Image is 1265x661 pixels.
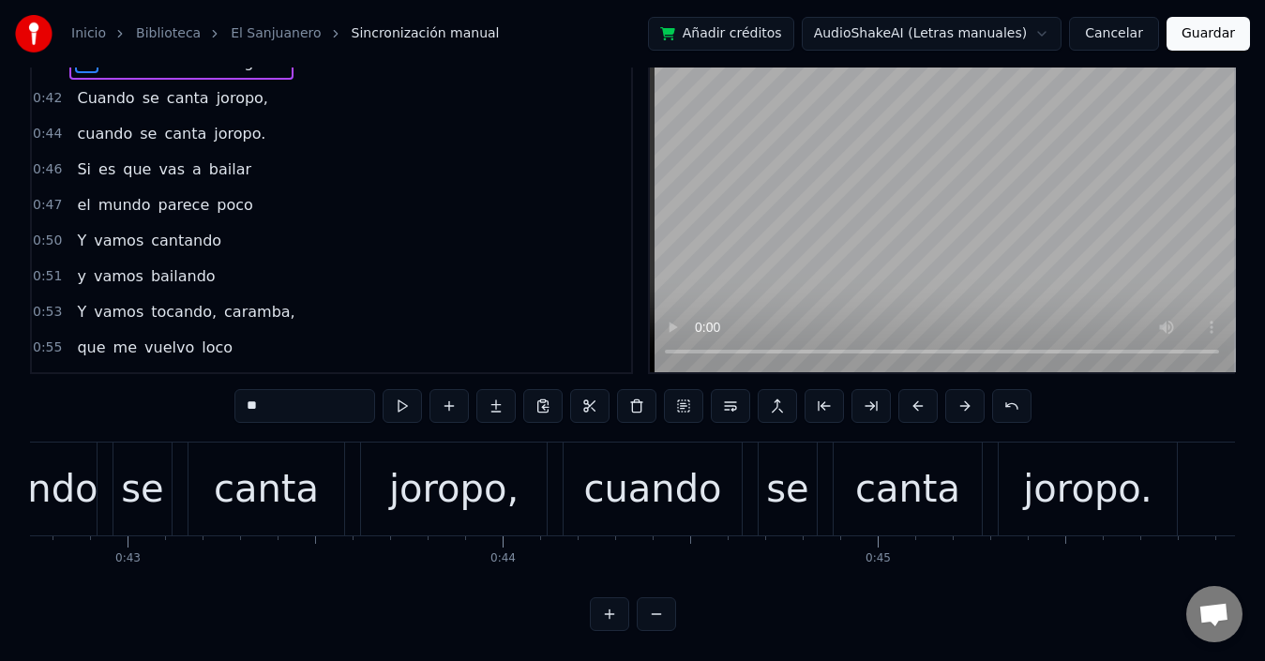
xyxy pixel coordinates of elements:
span: es [97,158,117,180]
span: 0:55 [33,338,62,357]
span: joropo, [215,87,270,109]
span: Y [75,230,88,251]
span: que [75,337,107,358]
span: vamos [92,230,145,251]
a: El Sanjuanero [231,24,321,43]
span: bailando [149,265,218,287]
span: se [141,87,161,109]
span: 0:44 [33,125,62,143]
span: 0:51 [33,267,62,286]
span: parece [157,194,212,216]
div: 0:45 [866,551,891,566]
span: tocando, [149,301,218,323]
div: Chat abierto [1186,586,1242,642]
div: cuando [583,460,721,517]
span: 0:53 [33,303,62,322]
span: Cuando [75,87,136,109]
span: loco [200,337,234,358]
span: 0:50 [33,232,62,250]
span: canta [165,87,211,109]
span: cuando [75,123,134,144]
span: 0:46 [33,160,62,179]
div: se [121,460,163,517]
button: Guardar [1167,17,1250,51]
a: Inicio [71,24,106,43]
span: y [75,265,87,287]
span: Si [75,158,93,180]
span: caramba, [222,301,297,323]
div: se [766,460,808,517]
span: Sincronización manual [352,24,500,43]
span: vuelvo [143,337,196,358]
span: 0:42 [33,89,62,108]
span: 0:47 [33,196,62,215]
span: se [138,123,158,144]
span: me [112,337,139,358]
div: joropo, [389,460,519,517]
div: joropo. [1023,460,1152,517]
span: cantando [149,230,223,251]
span: vamos [92,265,145,287]
div: 0:44 [490,551,516,566]
img: youka [15,15,53,53]
button: Añadir créditos [648,17,794,51]
span: vamos [92,301,145,323]
span: vas [157,158,187,180]
div: canta [214,460,319,517]
div: 0:43 [115,551,141,566]
span: mundo [97,194,153,216]
span: el [75,194,92,216]
span: bailar [207,158,253,180]
span: poco [215,194,255,216]
span: Y [75,301,88,323]
a: Biblioteca [136,24,201,43]
span: canta [162,123,208,144]
span: que [121,158,153,180]
button: Cancelar [1069,17,1159,51]
span: joropo. [212,123,267,144]
span: a [190,158,203,180]
nav: breadcrumb [71,24,500,43]
div: canta [855,460,960,517]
